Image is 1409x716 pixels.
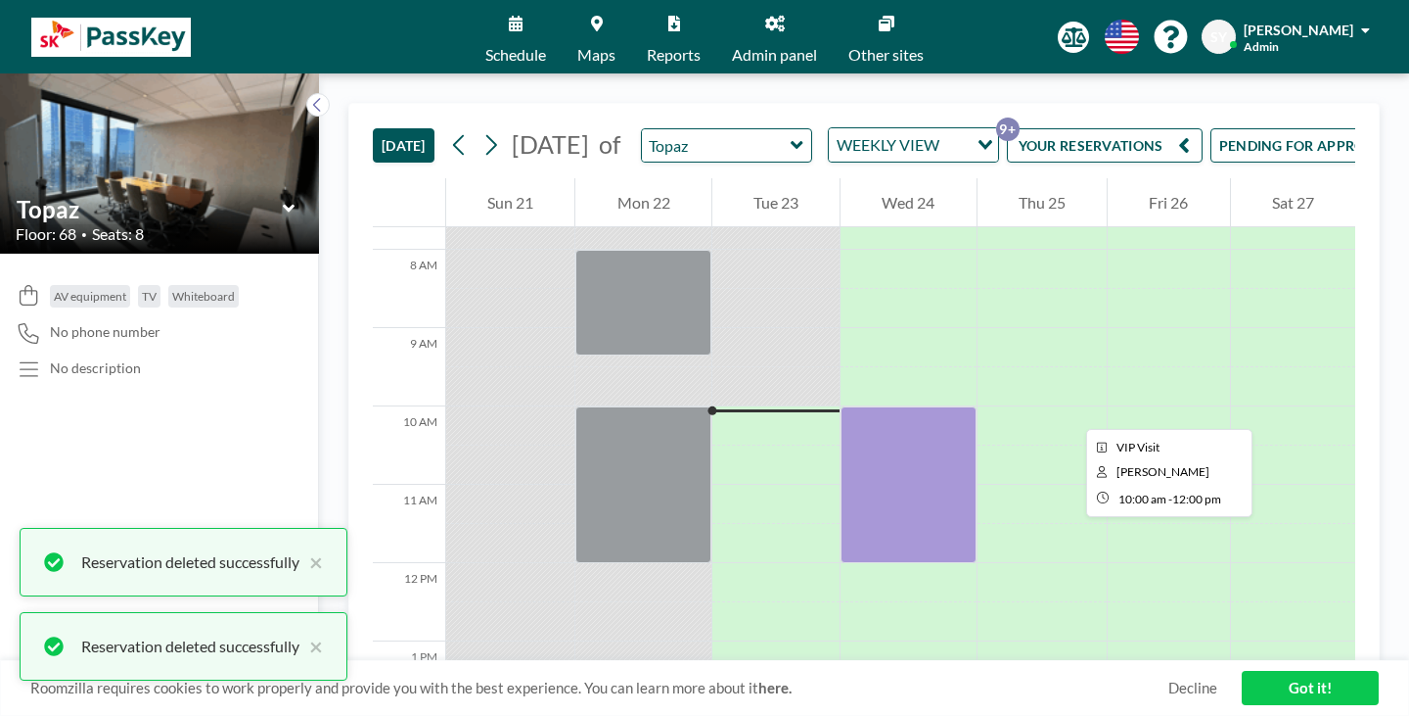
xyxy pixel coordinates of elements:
[599,129,620,160] span: of
[945,132,966,158] input: Search for option
[50,359,141,377] div: No description
[142,289,157,304] span: TV
[1242,671,1379,705] a: Got it!
[1244,39,1279,54] span: Admin
[81,635,299,658] div: Reservation deleted successfully
[712,178,840,227] div: Tue 23
[446,178,574,227] div: Sun 21
[1172,492,1221,506] span: 12:00 PM
[50,323,160,341] span: No phone number
[373,485,445,563] div: 11 AM
[848,47,924,63] span: Other sites
[512,129,589,159] span: [DATE]
[92,224,144,244] span: Seats: 8
[1118,492,1166,506] span: 10:00 AM
[1231,178,1355,227] div: Sat 27
[1116,464,1209,479] span: Seulkee Yun
[81,550,299,574] div: Reservation deleted successfully
[299,635,323,658] button: close
[373,128,434,163] button: [DATE]
[1007,128,1203,163] button: YOUR RESERVATIONS9+
[54,289,126,304] span: AV equipment
[996,118,1020,141] p: 9+
[1116,440,1159,454] span: VIP Visit
[647,47,701,63] span: Reports
[16,224,76,244] span: Floor: 68
[1108,178,1229,227] div: Fri 26
[758,679,792,696] a: here.
[1210,28,1227,46] span: SY
[31,18,191,57] img: organization-logo
[577,47,615,63] span: Maps
[977,178,1107,227] div: Thu 25
[299,550,323,574] button: close
[373,328,445,406] div: 9 AM
[829,128,998,162] div: Search for option
[1168,492,1172,506] span: -
[732,47,817,63] span: Admin panel
[17,195,283,223] input: Topaz
[841,178,976,227] div: Wed 24
[833,132,943,158] span: WEEKLY VIEW
[1168,679,1217,697] a: Decline
[81,228,87,241] span: •
[575,178,710,227] div: Mon 22
[485,47,546,63] span: Schedule
[373,250,445,328] div: 8 AM
[30,679,1168,697] span: Roomzilla requires cookies to work properly and provide you with the best experience. You can lea...
[172,289,235,304] span: Whiteboard
[1244,22,1353,38] span: [PERSON_NAME]
[373,563,445,642] div: 12 PM
[373,406,445,485] div: 10 AM
[642,129,792,162] input: Topaz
